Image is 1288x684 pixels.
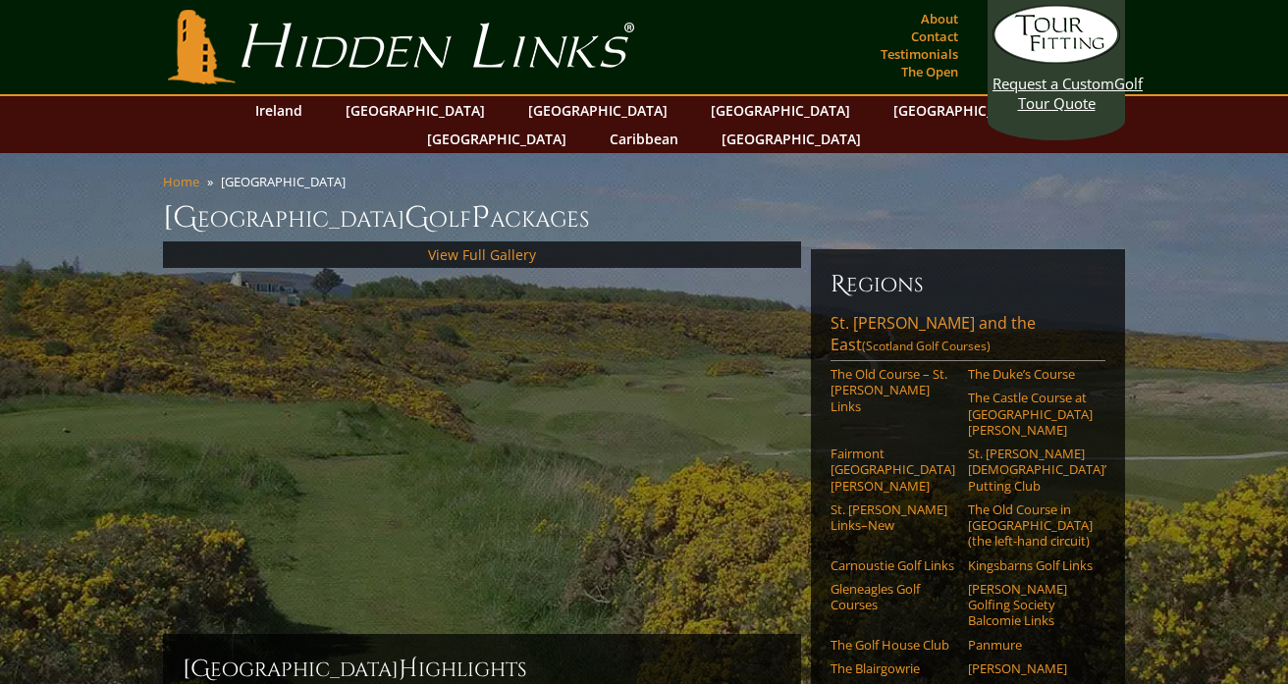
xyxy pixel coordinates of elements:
[968,581,1093,629] a: [PERSON_NAME] Golfing Society Balcomie Links
[968,501,1093,550] a: The Old Course in [GEOGRAPHIC_DATA] (the left-hand circuit)
[916,5,963,32] a: About
[600,125,688,153] a: Caribbean
[831,581,955,613] a: Gleneagles Golf Courses
[417,125,576,153] a: [GEOGRAPHIC_DATA]
[701,96,860,125] a: [GEOGRAPHIC_DATA]
[906,23,963,50] a: Contact
[876,40,963,68] a: Testimonials
[968,660,1093,676] a: [PERSON_NAME]
[518,96,677,125] a: [GEOGRAPHIC_DATA]
[404,198,429,237] span: G
[163,198,1125,237] h1: [GEOGRAPHIC_DATA] olf ackages
[831,366,955,414] a: The Old Course – St. [PERSON_NAME] Links
[831,312,1105,361] a: St. [PERSON_NAME] and the East(Scotland Golf Courses)
[831,557,955,573] a: Carnoustie Golf Links
[862,338,991,354] span: (Scotland Golf Courses)
[831,501,955,534] a: St. [PERSON_NAME] Links–New
[968,366,1093,382] a: The Duke’s Course
[993,74,1114,93] span: Request a Custom
[831,637,955,653] a: The Golf House Club
[884,96,1043,125] a: [GEOGRAPHIC_DATA]
[428,245,536,264] a: View Full Gallery
[471,198,490,237] span: P
[221,173,353,190] li: [GEOGRAPHIC_DATA]
[993,5,1120,113] a: Request a CustomGolf Tour Quote
[896,58,963,85] a: The Open
[336,96,495,125] a: [GEOGRAPHIC_DATA]
[968,390,1093,438] a: The Castle Course at [GEOGRAPHIC_DATA][PERSON_NAME]
[968,557,1093,573] a: Kingsbarns Golf Links
[712,125,871,153] a: [GEOGRAPHIC_DATA]
[831,269,1105,300] h6: Regions
[163,173,199,190] a: Home
[831,660,955,676] a: The Blairgowrie
[245,96,312,125] a: Ireland
[831,446,955,494] a: Fairmont [GEOGRAPHIC_DATA][PERSON_NAME]
[968,446,1093,494] a: St. [PERSON_NAME] [DEMOGRAPHIC_DATA]’ Putting Club
[968,637,1093,653] a: Panmure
